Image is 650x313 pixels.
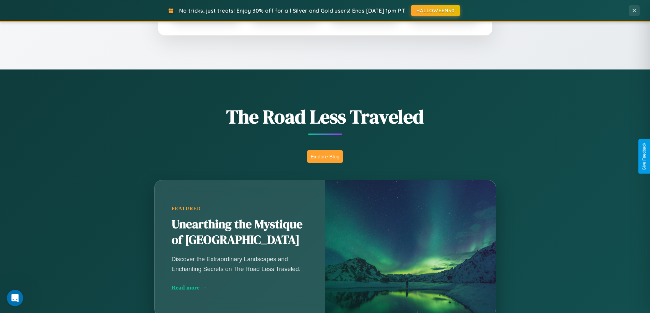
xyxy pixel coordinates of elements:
div: Read more → [172,284,308,291]
p: Discover the Extraordinary Landscapes and Enchanting Secrets on The Road Less Traveled. [172,254,308,273]
div: Give Feedback [642,143,647,170]
div: Featured [172,206,308,212]
button: HALLOWEEN30 [411,5,460,16]
span: No tricks, just treats! Enjoy 30% off for all Silver and Gold users! Ends [DATE] 1pm PT. [179,7,406,14]
iframe: Intercom live chat [7,290,23,306]
h1: The Road Less Traveled [120,104,530,130]
h2: Unearthing the Mystique of [GEOGRAPHIC_DATA] [172,217,308,248]
button: Explore Blog [307,150,343,163]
